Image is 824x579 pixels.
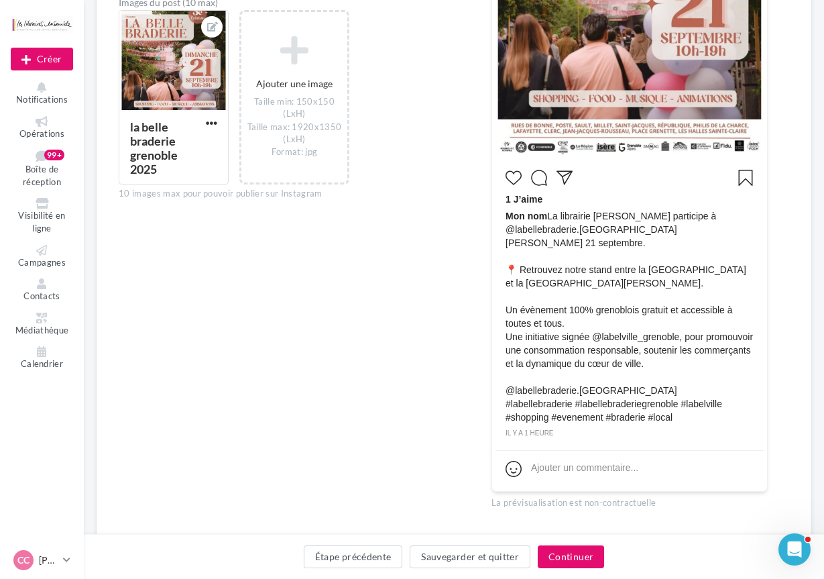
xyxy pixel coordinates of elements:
button: Continuer [538,545,604,568]
button: Créer [11,48,73,70]
a: Calendrier [11,344,73,372]
div: Ajouter un commentaire... [531,461,638,474]
span: Campagnes [18,257,66,268]
span: Visibilité en ligne [18,211,65,234]
span: Mon nom [506,211,547,221]
div: il y a 1 heure [506,427,754,439]
a: Campagnes [11,242,73,271]
div: 1 J’aime [506,193,754,209]
span: Médiathèque [15,325,69,335]
span: CC [17,554,30,567]
svg: Partager la publication [556,170,573,186]
a: Médiathèque [11,310,73,339]
span: La librairie [PERSON_NAME] participe à @labellebraderie.[GEOGRAPHIC_DATA] [PERSON_NAME] 21 septem... [506,209,754,424]
svg: Enregistrer [738,170,754,186]
div: 10 images max pour pouvoir publier sur Instagram [119,188,470,200]
iframe: Intercom live chat [778,533,811,566]
div: La prévisualisation est non-contractuelle [491,492,768,509]
p: [PERSON_NAME] [39,554,58,567]
a: Contacts [11,276,73,305]
button: Sauvegarder et quitter [410,545,530,568]
div: 99+ [44,150,64,160]
svg: Emoji [506,461,522,477]
span: Contacts [23,291,60,301]
div: la belle braderie grenoble 2025 [130,119,178,176]
a: Opérations [11,113,73,142]
a: CC [PERSON_NAME] [11,547,73,573]
button: Étape précédente [304,545,403,568]
svg: J’aime [506,170,522,186]
a: Boîte de réception99+ [11,147,73,190]
a: Visibilité en ligne [11,195,73,236]
div: Nouvelle campagne [11,48,73,70]
span: Notifications [16,94,68,105]
span: Calendrier [21,358,63,369]
span: Opérations [19,128,64,139]
button: Notifications [11,79,73,108]
span: Boîte de réception [23,164,61,188]
svg: Commenter [531,170,547,186]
